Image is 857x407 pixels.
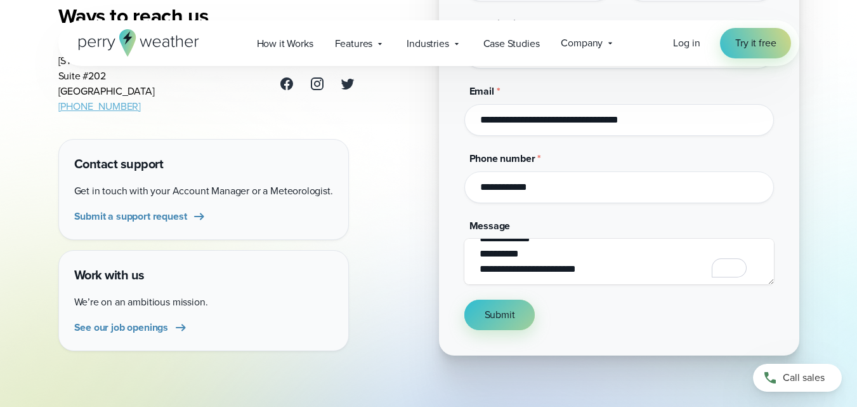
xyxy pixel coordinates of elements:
span: Submit [485,307,515,323]
span: Submit a support request [74,209,187,224]
a: [PHONE_NUMBER] [58,99,141,114]
span: Industries [407,36,448,51]
p: We’re on an ambitious mission. [74,295,333,310]
span: Log in [673,36,700,50]
span: Features [335,36,373,51]
span: See our job openings [74,320,169,335]
a: Log in [673,36,700,51]
h3: Ways to reach us [58,3,355,29]
a: Submit a support request [74,209,207,224]
a: How it Works [246,30,324,57]
span: Message [469,218,511,233]
a: See our job openings [74,320,189,335]
h4: Contact support [74,155,333,173]
p: Get in touch with your Account Manager or a Meteorologist. [74,183,333,199]
span: Email [469,84,494,98]
span: Organization name [469,17,555,31]
h4: Work with us [74,266,333,284]
a: Case Studies [473,30,551,57]
textarea: To enrich screen reader interactions, please activate Accessibility in Grammarly extension settings [464,239,774,284]
span: Company [561,36,603,51]
span: How it Works [257,36,313,51]
span: Call sales [783,370,825,385]
a: Try it free [720,28,791,58]
span: Try it free [735,36,776,51]
address: [STREET_ADDRESS] Suite #202 [GEOGRAPHIC_DATA] [58,53,155,114]
span: Case Studies [483,36,540,51]
button: Submit [464,300,535,330]
span: Phone number [469,151,535,166]
a: Call sales [753,364,842,392]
